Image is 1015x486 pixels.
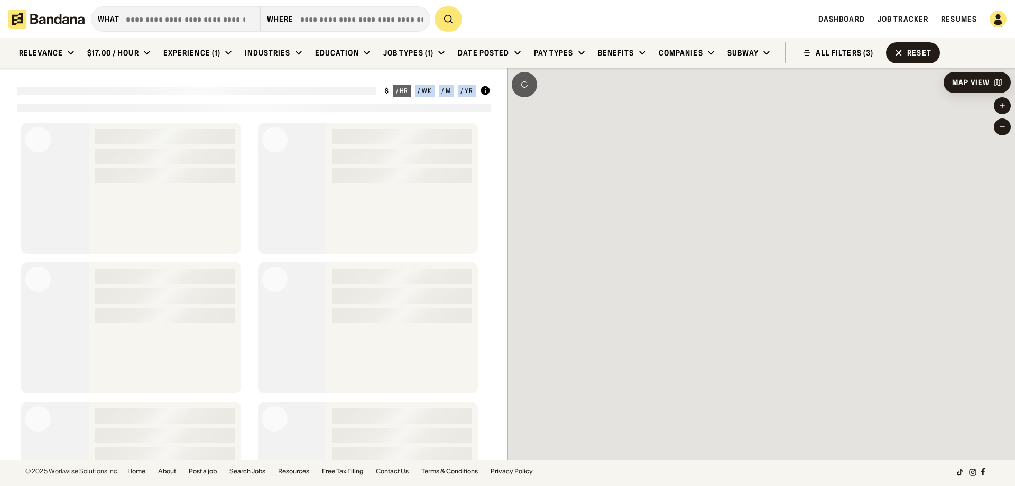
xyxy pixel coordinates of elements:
[267,14,294,24] div: Where
[421,468,478,474] a: Terms & Conditions
[17,118,491,460] div: grid
[385,87,389,95] div: $
[818,14,865,24] a: Dashboard
[441,88,451,94] div: / m
[952,79,990,86] div: Map View
[8,10,85,29] img: Bandana logotype
[315,48,359,58] div: Education
[25,468,119,474] div: © 2025 Workwise Solutions Inc.
[534,48,574,58] div: Pay Types
[98,14,119,24] div: what
[376,468,409,474] a: Contact Us
[460,88,473,94] div: / yr
[458,48,509,58] div: Date Posted
[19,48,63,58] div: Relevance
[87,48,139,58] div: $17.00 / hour
[907,49,931,57] div: Reset
[727,48,759,58] div: Subway
[396,88,409,94] div: / hr
[383,48,434,58] div: Job Types (1)
[598,48,634,58] div: Benefits
[229,468,265,474] a: Search Jobs
[878,14,928,24] a: Job Tracker
[418,88,432,94] div: / wk
[322,468,363,474] a: Free Tax Filing
[127,468,145,474] a: Home
[163,48,221,58] div: Experience (1)
[941,14,977,24] a: Resumes
[278,468,309,474] a: Resources
[158,468,176,474] a: About
[245,48,290,58] div: Industries
[816,49,873,57] div: ALL FILTERS (3)
[189,468,217,474] a: Post a job
[659,48,703,58] div: Companies
[491,468,533,474] a: Privacy Policy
